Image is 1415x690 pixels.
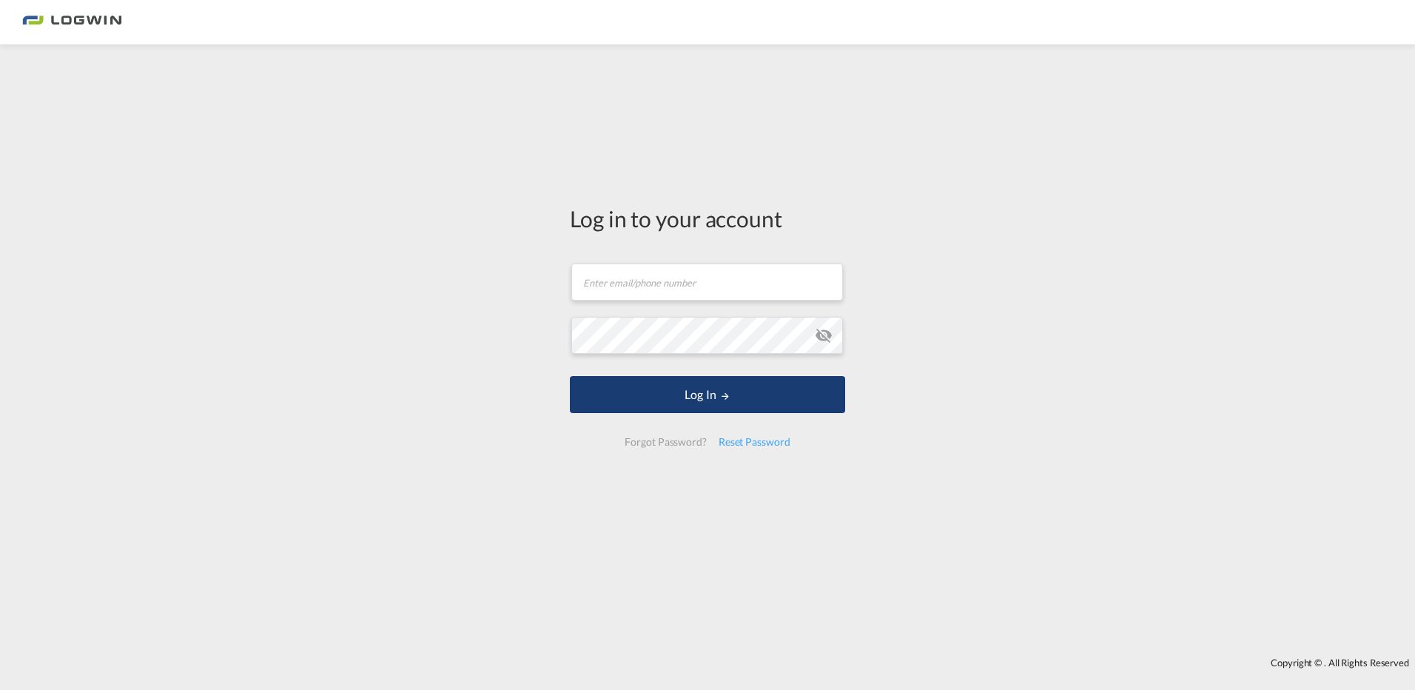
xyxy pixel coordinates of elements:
button: LOGIN [570,376,845,413]
input: Enter email/phone number [571,264,843,301]
div: Forgot Password? [619,429,712,455]
img: bc73a0e0d8c111efacd525e4c8ad7d32.png [22,6,122,39]
div: Reset Password [713,429,796,455]
md-icon: icon-eye-off [815,326,833,344]
div: Log in to your account [570,203,845,234]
